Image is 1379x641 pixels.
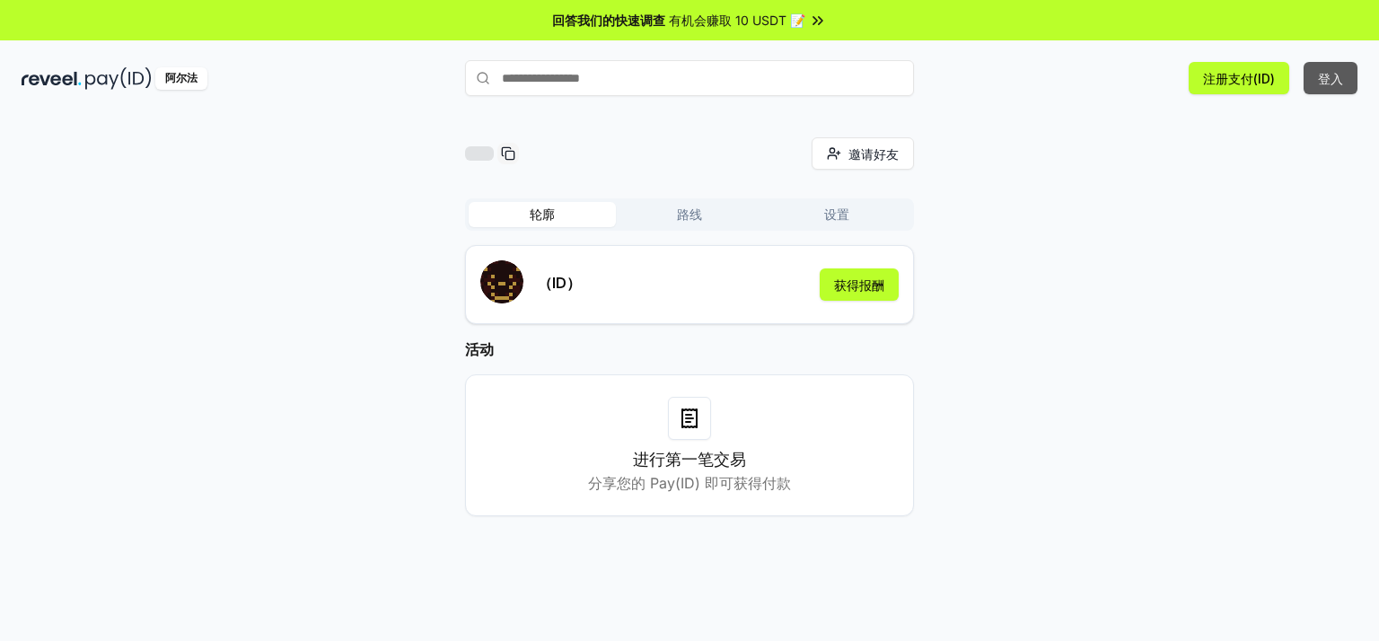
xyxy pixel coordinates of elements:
[824,206,849,222] font: 设置
[669,13,805,28] font: 有机会赚取 10 USDT 📝
[834,277,884,293] font: 获得报酬
[538,274,581,292] font: （ID）
[1304,62,1357,94] button: 登入
[812,137,914,170] button: 邀请好友
[820,268,899,301] button: 获得报酬
[1189,62,1289,94] button: 注册支付(ID)
[677,206,702,222] font: 路线
[22,67,82,90] img: 揭示黑暗
[1318,71,1343,86] font: 登入
[165,71,198,84] font: 阿尔法
[588,474,791,492] font: 分享您的 Pay(ID) 即可获得付款
[465,340,494,358] font: 活动
[1203,71,1275,86] font: 注册支付(ID)
[85,67,152,90] img: 付款编号
[552,13,665,28] font: 回答我们的快速调查
[633,450,746,469] font: 进行第一笔交易
[530,206,555,222] font: 轮廓
[848,146,899,162] font: 邀请好友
